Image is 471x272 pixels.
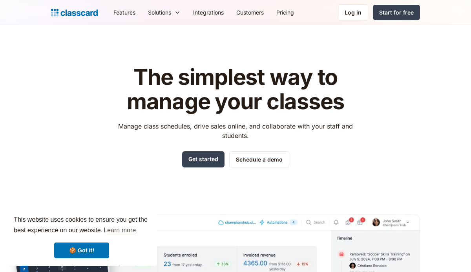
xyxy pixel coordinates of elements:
[142,4,187,21] div: Solutions
[270,4,300,21] a: Pricing
[182,151,225,167] a: Get started
[6,208,157,266] div: cookieconsent
[51,7,98,18] a: Logo
[230,4,270,21] a: Customers
[379,8,414,17] div: Start for free
[148,8,171,17] div: Solutions
[102,224,137,236] a: learn more about cookies
[111,65,360,114] h1: The simplest way to manage your classes
[345,8,361,17] div: Log in
[187,4,230,21] a: Integrations
[107,4,142,21] a: Features
[14,215,150,236] span: This website uses cookies to ensure you get the best experience on our website.
[54,243,109,258] a: dismiss cookie message
[338,4,368,20] a: Log in
[373,5,420,20] a: Start for free
[229,151,289,167] a: Schedule a demo
[111,121,360,140] p: Manage class schedules, drive sales online, and collaborate with your staff and students.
